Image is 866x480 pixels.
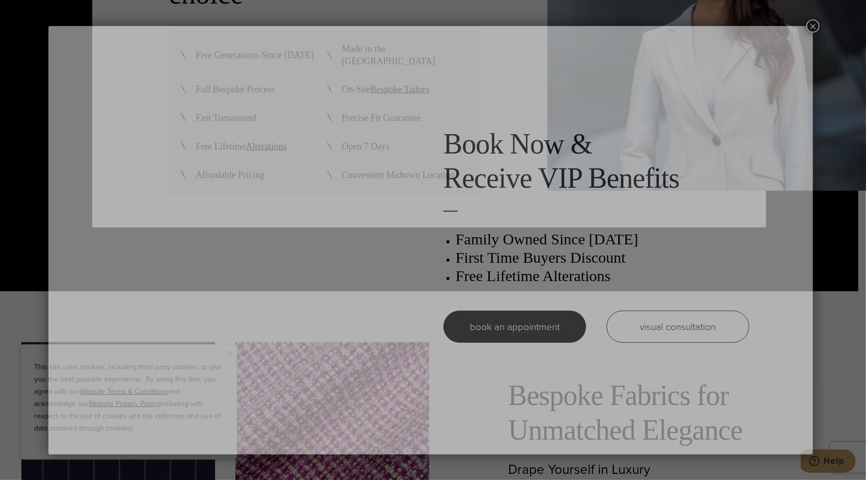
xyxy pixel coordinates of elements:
[456,230,749,248] h3: Family Owned Since [DATE]
[443,311,586,343] a: book an appointment
[456,248,749,267] h3: First Time Buyers Discount
[23,7,44,16] span: Help
[607,311,749,343] a: visual consultation
[806,19,820,33] button: Close
[443,127,749,195] h2: Book Now & Receive VIP Benefits
[456,267,749,285] h3: Free Lifetime Alterations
